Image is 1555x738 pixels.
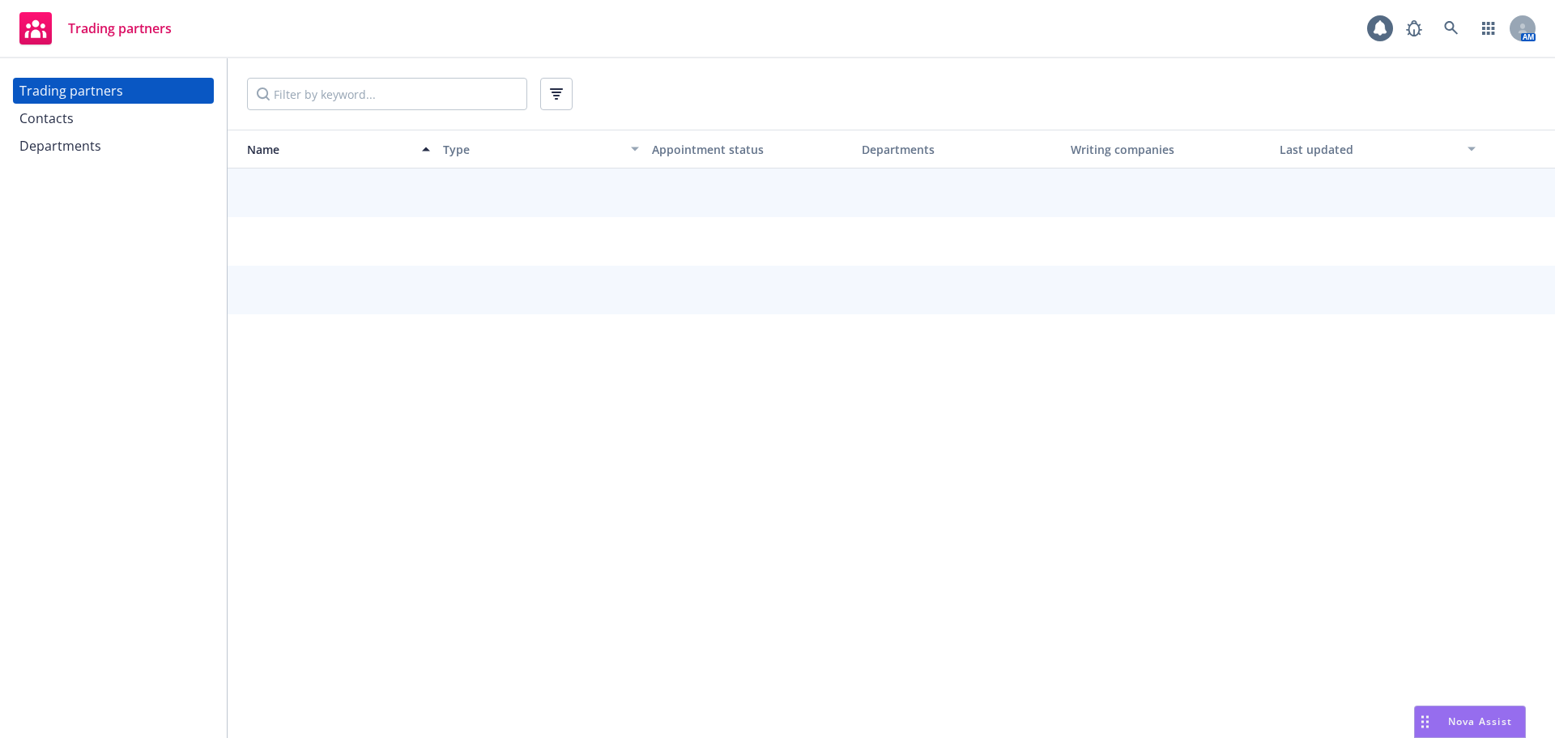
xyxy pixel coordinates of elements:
[1273,130,1482,169] button: Last updated
[13,133,214,159] a: Departments
[1064,130,1273,169] button: Writing companies
[1071,141,1267,158] div: Writing companies
[652,141,848,158] div: Appointment status
[862,141,1058,158] div: Departments
[1435,12,1468,45] a: Search
[645,130,854,169] button: Appointment status
[443,141,621,158] div: Type
[247,78,527,110] input: Filter by keyword...
[19,133,101,159] div: Departments
[1472,12,1505,45] a: Switch app
[13,78,214,104] a: Trading partners
[1398,12,1430,45] a: Report a Bug
[68,22,172,35] span: Trading partners
[1414,706,1526,738] button: Nova Assist
[234,141,412,158] div: Name
[19,105,74,131] div: Contacts
[1280,141,1458,158] div: Last updated
[228,130,437,169] button: Name
[1415,706,1435,737] div: Drag to move
[13,105,214,131] a: Contacts
[19,78,123,104] div: Trading partners
[437,130,645,169] button: Type
[855,130,1064,169] button: Departments
[1448,715,1512,728] span: Nova Assist
[13,6,178,51] a: Trading partners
